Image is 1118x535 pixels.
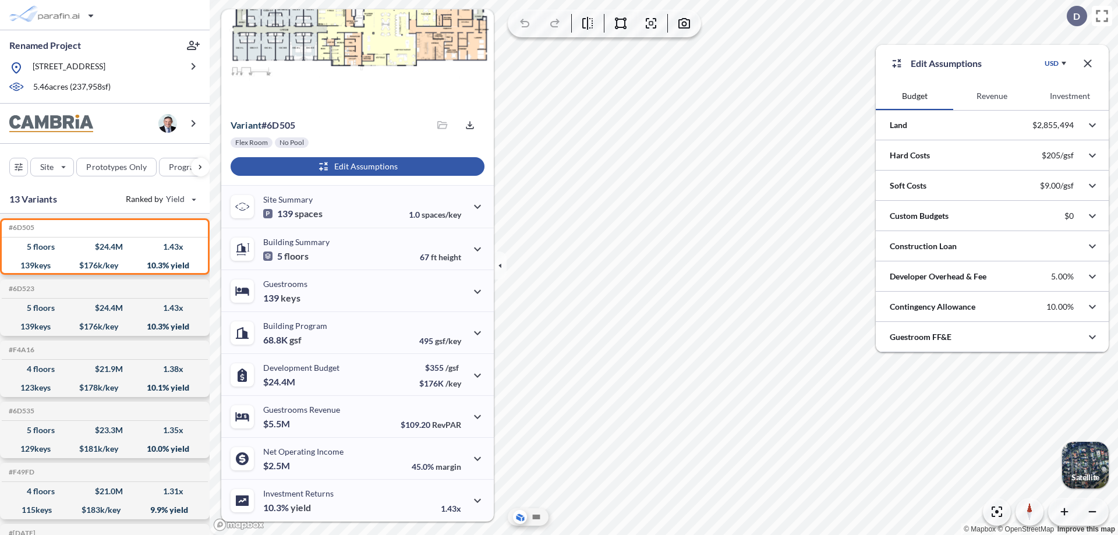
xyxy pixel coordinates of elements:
[1062,442,1109,488] button: Switcher ImageSatellite
[1031,82,1109,110] button: Investment
[513,510,527,524] button: Aerial View
[1073,11,1080,22] p: D
[9,115,93,133] img: BrandImage
[890,271,986,282] p: Developer Overhead & Fee
[9,192,57,206] p: 13 Variants
[263,279,307,289] p: Guestrooms
[422,210,461,219] span: spaces/key
[432,420,461,430] span: RevPAR
[890,180,926,192] p: Soft Costs
[263,237,330,247] p: Building Summary
[291,502,311,513] span: yield
[6,468,34,476] h5: Click to copy the code
[1046,302,1074,312] p: 10.00%
[166,193,185,205] span: Yield
[445,378,461,388] span: /key
[419,378,461,388] p: $176K
[890,331,951,343] p: Guestroom FF&E
[890,301,975,313] p: Contingency Allowance
[231,157,484,176] button: Edit Assumptions
[438,252,461,262] span: height
[412,462,461,472] p: 45.0%
[279,138,304,147] p: No Pool
[997,525,1054,533] a: OpenStreetMap
[6,407,34,415] h5: Click to copy the code
[890,240,957,252] p: Construction Loan
[281,292,300,304] span: keys
[876,82,953,110] button: Budget
[76,158,157,176] button: Prototypes Only
[890,210,949,222] p: Custom Budgets
[284,250,309,262] span: floors
[235,138,268,147] p: Flex Room
[435,336,461,346] span: gsf/key
[263,418,292,430] p: $5.5M
[295,208,323,219] span: spaces
[441,504,461,513] p: 1.43x
[529,510,543,524] button: Site Plan
[263,460,292,472] p: $2.5M
[6,224,34,232] h5: Click to copy the code
[401,420,461,430] p: $109.20
[419,363,461,373] p: $355
[9,39,81,52] p: Renamed Project
[1045,59,1059,68] div: USD
[40,161,54,173] p: Site
[263,208,323,219] p: 139
[911,56,982,70] p: Edit Assumptions
[263,488,334,498] p: Investment Returns
[6,285,34,293] h5: Click to copy the code
[1051,271,1074,282] p: 5.00%
[263,405,340,414] p: Guestrooms Revenue
[964,525,996,533] a: Mapbox
[30,158,74,176] button: Site
[263,321,327,331] p: Building Program
[1062,442,1109,488] img: Switcher Image
[231,119,295,131] p: # 6d505
[1042,150,1074,161] p: $205/gsf
[159,158,222,176] button: Program
[33,81,111,94] p: 5.46 acres ( 237,958 sf)
[1032,120,1074,130] p: $2,855,494
[86,161,147,173] p: Prototypes Only
[6,346,34,354] h5: Click to copy the code
[890,119,907,131] p: Land
[263,194,313,204] p: Site Summary
[263,334,302,346] p: 68.8K
[1040,180,1074,191] p: $9.00/gsf
[231,119,261,130] span: Variant
[289,334,302,346] span: gsf
[953,82,1031,110] button: Revenue
[419,336,461,346] p: 495
[263,250,309,262] p: 5
[169,161,201,173] p: Program
[1064,211,1074,221] p: $0
[409,210,461,219] p: 1.0
[263,502,311,513] p: 10.3%
[263,447,344,456] p: Net Operating Income
[420,252,461,262] p: 67
[890,150,930,161] p: Hard Costs
[116,190,204,208] button: Ranked by Yield
[436,462,461,472] span: margin
[1071,473,1099,482] p: Satellite
[213,518,264,532] a: Mapbox homepage
[33,61,105,75] p: [STREET_ADDRESS]
[263,363,339,373] p: Development Budget
[263,292,300,304] p: 139
[445,363,459,373] span: /gsf
[263,376,297,388] p: $24.4M
[158,114,177,133] img: user logo
[1057,525,1115,533] a: Improve this map
[431,252,437,262] span: ft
